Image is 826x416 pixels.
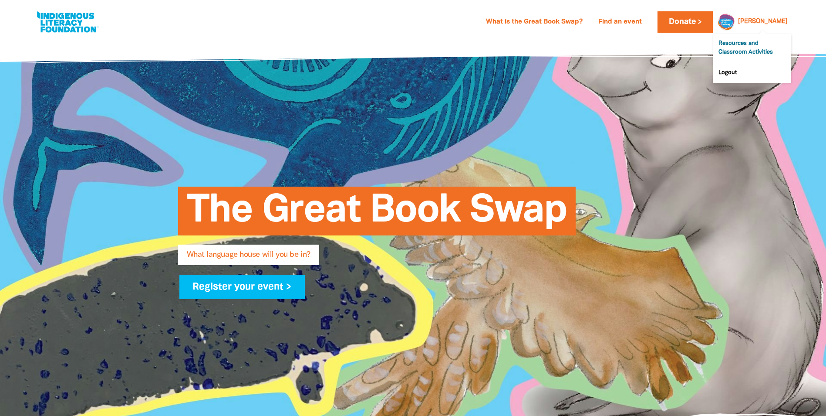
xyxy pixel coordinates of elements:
a: Donate [657,11,712,33]
a: Logout [713,63,791,83]
a: Register your event > [179,275,305,299]
span: What language house will you be in? [187,251,310,265]
span: The Great Book Swap [187,193,567,235]
a: Resources and Classroom Activities [713,34,791,63]
a: What is the Great Book Swap? [481,15,588,29]
a: [PERSON_NAME] [738,19,788,25]
a: Find an event [593,15,647,29]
